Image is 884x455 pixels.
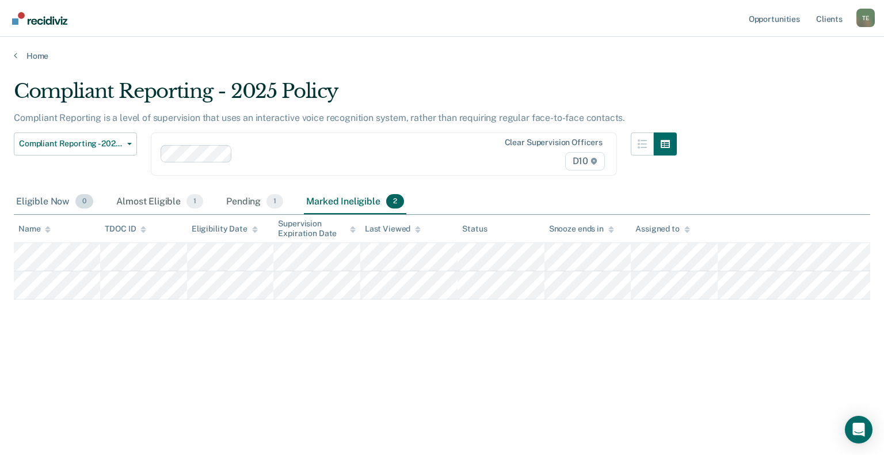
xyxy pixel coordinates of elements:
[114,189,205,215] div: Almost Eligible1
[462,224,487,234] div: Status
[14,112,625,123] p: Compliant Reporting is a level of supervision that uses an interactive voice recognition system, ...
[14,79,677,112] div: Compliant Reporting - 2025 Policy
[105,224,146,234] div: TDOC ID
[14,51,870,61] a: Home
[224,189,285,215] div: Pending1
[192,224,258,234] div: Eligibility Date
[14,132,137,156] button: Compliant Reporting - 2025 Policy
[12,12,67,25] img: Recidiviz
[266,194,283,209] span: 1
[19,139,123,149] span: Compliant Reporting - 2025 Policy
[304,189,406,215] div: Marked Ineligible2
[278,219,355,238] div: Supervision Expiration Date
[505,138,603,147] div: Clear supervision officers
[856,9,875,27] button: Profile dropdown button
[14,189,96,215] div: Eligible Now0
[565,152,605,170] span: D10
[845,416,872,443] div: Open Intercom Messenger
[365,224,421,234] div: Last Viewed
[635,224,689,234] div: Assigned to
[186,194,203,209] span: 1
[856,9,875,27] div: T E
[18,224,51,234] div: Name
[75,194,93,209] span: 0
[386,194,404,209] span: 2
[549,224,614,234] div: Snooze ends in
